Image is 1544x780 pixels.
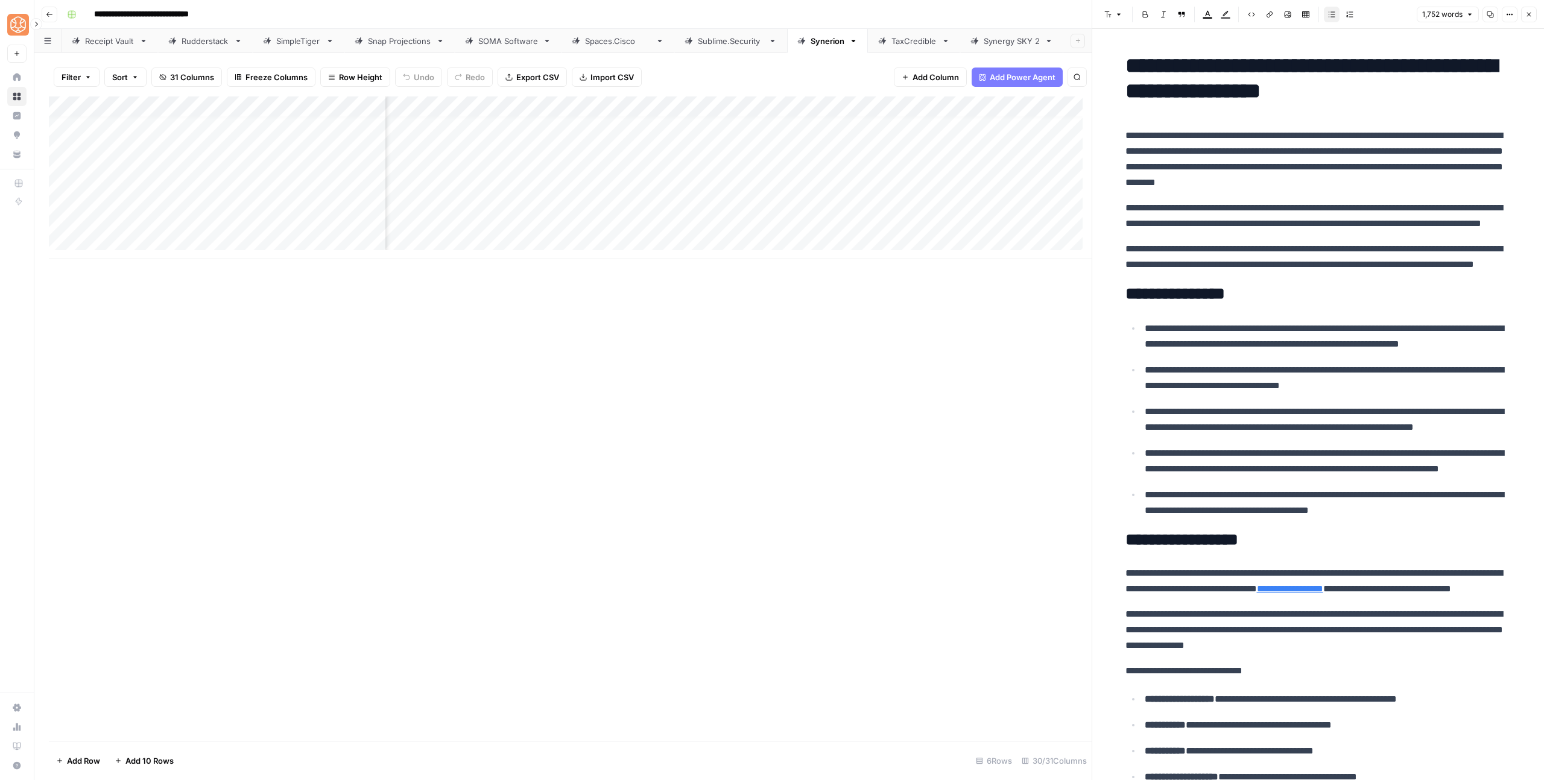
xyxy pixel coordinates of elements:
[62,29,158,53] a: Receipt Vault
[7,717,27,737] a: Usage
[1422,9,1463,20] span: 1,752 words
[674,29,787,53] a: [DOMAIN_NAME]
[1017,751,1092,770] div: 30/31 Columns
[158,29,253,53] a: Rudderstack
[478,35,538,47] div: SOMA Software
[54,68,100,87] button: Filter
[227,68,315,87] button: Freeze Columns
[971,751,1017,770] div: 6 Rows
[891,35,937,47] div: TaxCredible
[182,35,229,47] div: Rudderstack
[276,35,321,47] div: SimpleTiger
[913,71,959,83] span: Add Column
[590,71,634,83] span: Import CSV
[7,737,27,756] a: Learning Hub
[170,71,214,83] span: 31 Columns
[339,71,382,83] span: Row Height
[7,145,27,164] a: Your Data
[7,14,29,36] img: SimpleTiger Logo
[320,68,390,87] button: Row Height
[253,29,344,53] a: SimpleTiger
[498,68,567,87] button: Export CSV
[990,71,1055,83] span: Add Power Agent
[7,125,27,145] a: Opportunities
[811,35,844,47] div: Synerion
[67,755,100,767] span: Add Row
[894,68,967,87] button: Add Column
[868,29,960,53] a: TaxCredible
[7,106,27,125] a: Insights
[960,29,1063,53] a: Synergy SKY 2
[984,35,1040,47] div: Synergy SKY 2
[562,29,674,53] a: [DOMAIN_NAME]
[447,68,493,87] button: Redo
[107,751,181,770] button: Add 10 Rows
[7,87,27,106] a: Browse
[368,35,431,47] div: Snap Projections
[7,10,27,40] button: Workspace: SimpleTiger
[245,71,308,83] span: Freeze Columns
[572,68,642,87] button: Import CSV
[85,35,134,47] div: Receipt Vault
[395,68,442,87] button: Undo
[104,68,147,87] button: Sort
[516,71,559,83] span: Export CSV
[972,68,1063,87] button: Add Power Agent
[125,755,174,767] span: Add 10 Rows
[7,68,27,87] a: Home
[585,35,651,47] div: [DOMAIN_NAME]
[414,71,434,83] span: Undo
[698,35,764,47] div: [DOMAIN_NAME]
[1417,7,1479,22] button: 1,752 words
[49,751,107,770] button: Add Row
[7,756,27,775] button: Help + Support
[62,71,81,83] span: Filter
[455,29,562,53] a: SOMA Software
[344,29,455,53] a: Snap Projections
[7,698,27,717] a: Settings
[787,29,868,53] a: Synerion
[151,68,222,87] button: 31 Columns
[112,71,128,83] span: Sort
[466,71,485,83] span: Redo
